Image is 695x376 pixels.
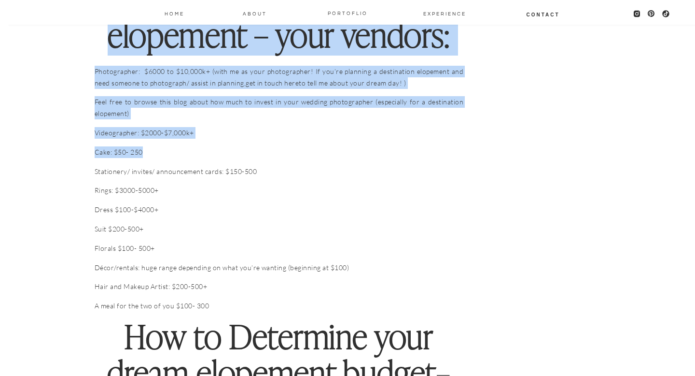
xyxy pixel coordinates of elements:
a: get in touch here [246,79,299,87]
a: Contact [526,10,560,18]
a: Feel free to browse this blog about how much to invest in your wedding photographer (especially f... [95,98,463,117]
p: Cake: $50- 250 [95,146,463,158]
p: Suit $200-500+ [95,223,463,235]
p: Hair and Makeup Artist: $200-500+ [95,281,463,292]
a: About [242,9,267,17]
p: Florals $100- 500+ [95,243,463,254]
p: Stationery/ invites/ announcement cards: $150-500 [95,166,463,177]
p: Dress $100-$4000+ [95,204,463,216]
a: PORTOFLIO [324,9,372,16]
p: Videographer: $2000-$7,000k+ [95,127,463,139]
p: Décor/rentals: huge range depending on what you’re wanting (beginning at $100) [95,262,463,274]
a: Home [164,9,185,17]
p: A meal for the two of you $100- 300 [95,300,463,312]
p: Rings: $3000-5000+ [95,185,463,196]
p: Photographer: $6000 to $10,000k+ (with me as your photographer! If you’re planning a destination ... [95,66,463,89]
a: EXPERIENCE [423,9,459,17]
